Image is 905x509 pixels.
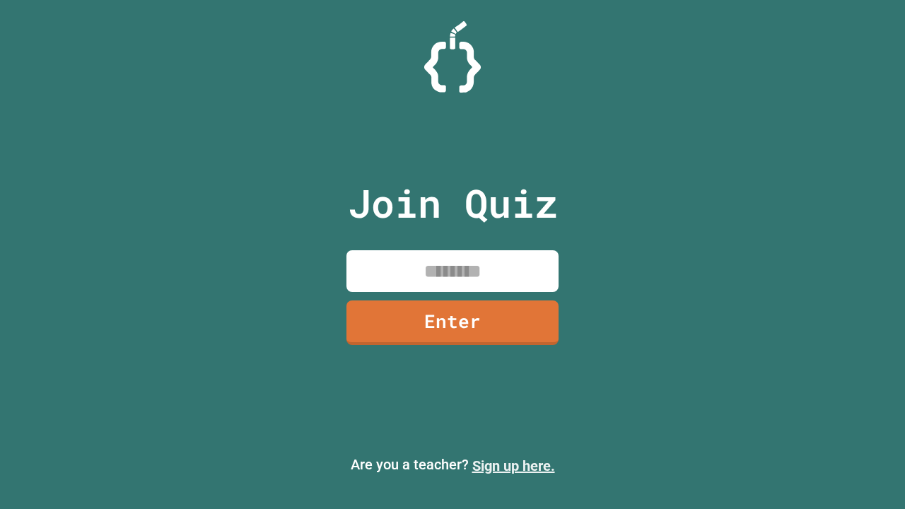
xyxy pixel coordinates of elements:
a: Sign up here. [472,457,555,474]
p: Join Quiz [348,174,558,233]
iframe: chat widget [846,452,891,495]
iframe: chat widget [788,391,891,451]
a: Enter [346,300,559,345]
p: Are you a teacher? [11,454,894,476]
img: Logo.svg [424,21,481,93]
